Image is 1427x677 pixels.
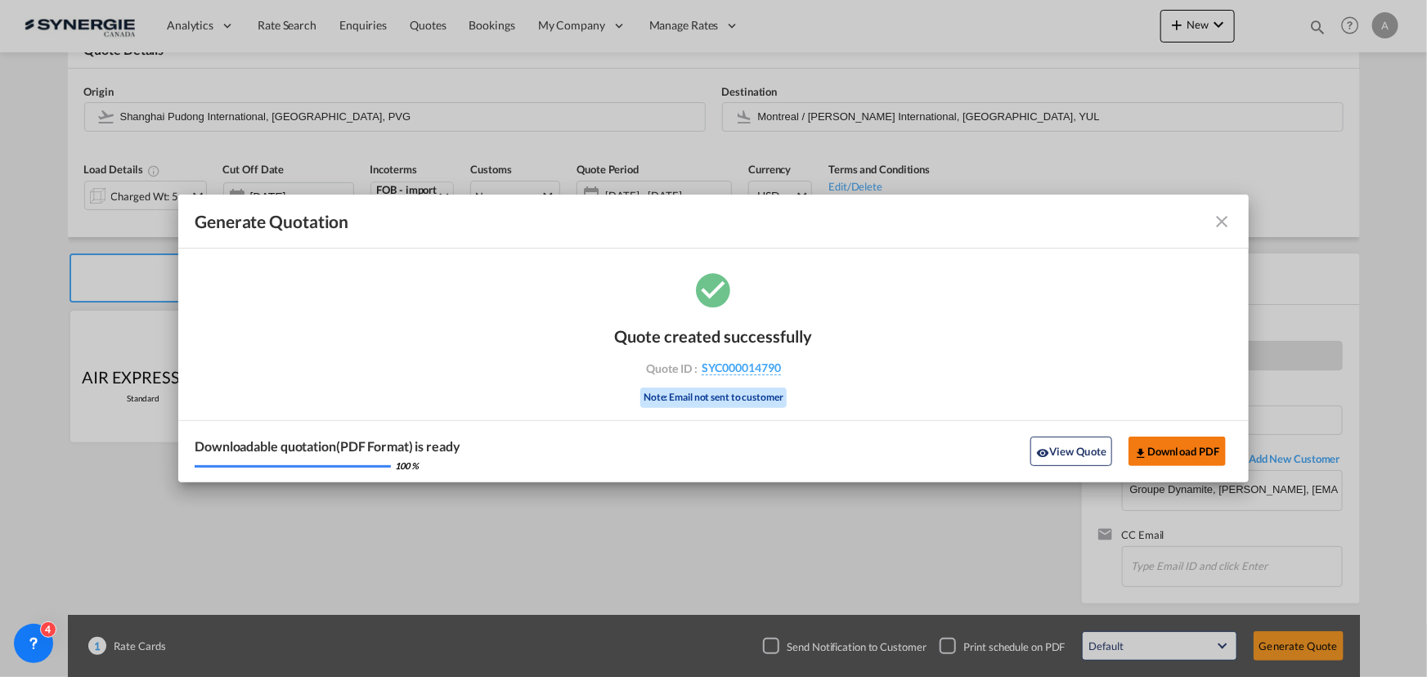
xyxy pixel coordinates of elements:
md-icon: icon-close fg-AAA8AD cursor m-0 [1213,212,1232,231]
div: Note: Email not sent to customer [640,388,787,408]
md-icon: icon-download [1134,446,1147,460]
div: 100 % [395,460,419,472]
md-dialog: Generate Quotation Quote ... [178,195,1249,482]
md-icon: icon-eye [1036,446,1049,460]
md-icon: icon-checkbox-marked-circle [693,269,734,310]
iframe: Chat [12,591,70,652]
span: Generate Quotation [195,211,348,232]
button: icon-eyeView Quote [1030,437,1112,466]
span: SYC000014790 [702,361,781,375]
div: Quote ID : [619,361,809,375]
div: Quote created successfully [615,326,813,346]
button: Download PDF [1129,437,1226,466]
div: Downloadable quotation(PDF Format) is ready [195,437,460,455]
